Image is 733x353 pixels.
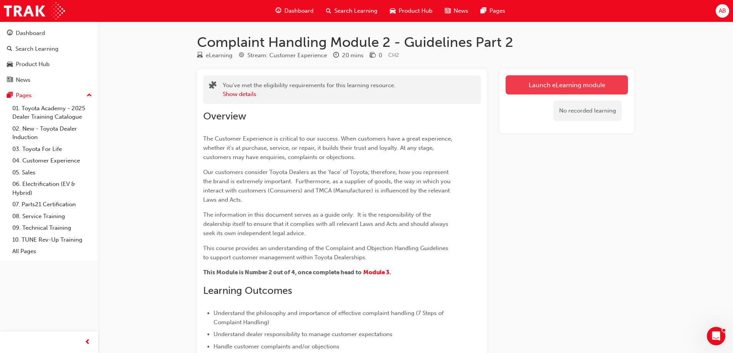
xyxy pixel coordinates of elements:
a: 06. Electrification (EV & Hybrid) [9,178,95,199]
div: Type [197,51,232,60]
a: news-iconNews [439,3,474,19]
span: guage-icon [276,6,281,16]
img: Trak [4,2,65,20]
a: 04. Customer Experience [9,155,95,167]
span: Product Hub [399,7,432,15]
div: News [16,76,30,85]
button: DashboardSearch LearningProduct HubNews [3,25,95,88]
span: clock-icon [333,52,339,59]
div: Dashboard [16,29,45,38]
a: 02. New - Toyota Dealer Induction [9,123,95,143]
a: Module 3 [363,269,389,276]
a: Search Learning [3,42,95,56]
button: Show details [223,90,256,99]
span: money-icon [370,52,376,59]
span: pages-icon [7,92,13,99]
a: All Pages [9,245,95,257]
a: guage-iconDashboard [269,3,320,19]
span: The information in this document serves as a guide only. It is the responsibility of the dealersh... [203,211,450,237]
span: AB [719,7,726,15]
button: Pages [3,88,95,103]
span: Our customers consider Toyota Dealers as the 'face' of Toyota; therefore, how you represent the b... [203,169,452,203]
a: Dashboard [3,26,95,40]
div: eLearning [206,51,232,60]
span: News [454,7,468,15]
a: 09. Technical Training [9,222,95,234]
span: Understand dealer responsibility to manage customer expectations [214,331,392,338]
span: Learning Outcomes [203,285,292,297]
span: This Module is Number 2 out of 4, once complete head to [203,269,362,276]
a: 10. TUNE Rev-Up Training [9,234,95,246]
span: Overview [203,110,246,122]
a: 01. Toyota Academy - 2025 Dealer Training Catalogue [9,103,95,123]
a: 03. Toyota For Life [9,143,95,155]
span: news-icon [7,77,13,84]
a: Product Hub [3,57,95,71]
a: Launch eLearning module [506,75,628,94]
span: The Customer Experience is critical to our success. When customers have a great experience, wheth... [203,135,454,161]
div: Stream: Customer Experience [247,51,327,60]
a: pages-iconPages [474,3,511,19]
div: Duration [333,51,364,60]
div: 20 mins [342,51,364,60]
a: 07. Parts21 Certification [9,199,95,210]
div: Price [370,51,382,60]
a: search-iconSearch Learning [320,3,384,19]
span: Pages [489,7,505,15]
span: Handle customer complaints and/or objections [214,343,339,350]
span: Understand the philosophy and importance of effective complaint handling (7 Steps of Complaint Ha... [214,310,445,326]
div: No recorded learning [553,101,622,121]
span: . [389,269,391,276]
span: pages-icon [481,6,486,16]
div: 0 [379,51,382,60]
iframe: Intercom live chat [707,327,725,345]
span: car-icon [390,6,396,16]
div: Stream [239,51,327,60]
span: guage-icon [7,30,13,37]
button: AB [716,4,729,18]
span: target-icon [239,52,244,59]
span: Learning resource code [388,52,399,58]
span: prev-icon [85,338,90,347]
span: car-icon [7,61,13,68]
span: Search Learning [334,7,377,15]
span: up-icon [87,91,92,101]
span: learningResourceType_ELEARNING-icon [197,52,203,59]
span: news-icon [445,6,451,16]
div: Product Hub [16,60,50,69]
a: 08. Service Training [9,210,95,222]
a: 05. Sales [9,167,95,179]
h1: Complaint Handling Module 2 - Guidelines Part 2 [197,34,634,51]
a: News [3,73,95,87]
div: Pages [16,91,32,100]
span: This course provides an understanding of the Complaint and Objection Handling Guidelines to suppo... [203,245,450,261]
div: Search Learning [15,45,58,53]
div: You've met the eligibility requirements for this learning resource. [223,81,396,98]
span: puzzle-icon [209,82,217,91]
span: Dashboard [284,7,314,15]
span: search-icon [326,6,331,16]
span: search-icon [7,46,12,53]
a: car-iconProduct Hub [384,3,439,19]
